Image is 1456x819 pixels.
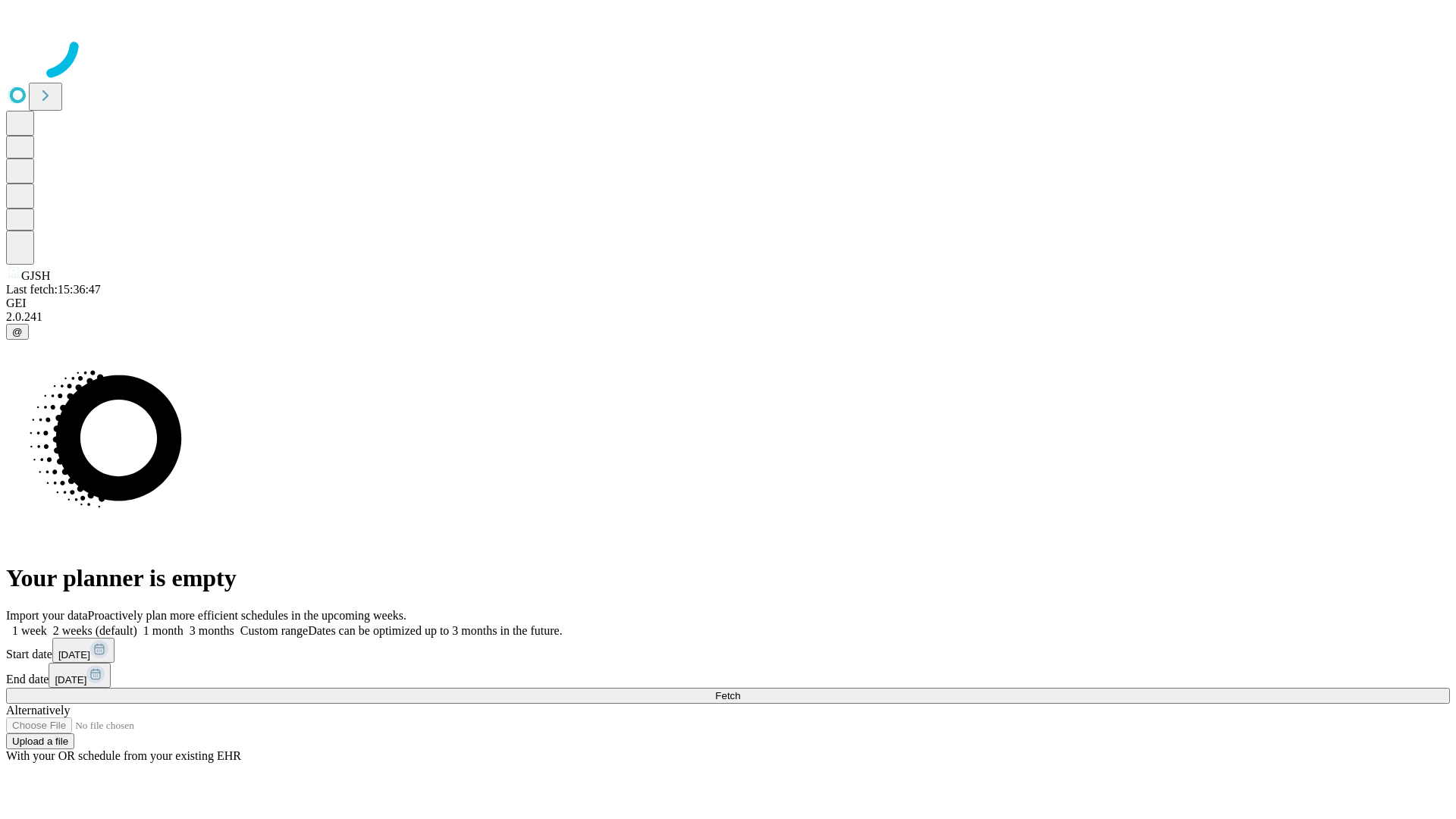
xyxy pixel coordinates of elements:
[6,283,101,296] span: Last fetch: 15:36:47
[6,609,88,622] span: Import your data
[21,269,50,282] span: GJSH
[58,649,90,661] span: [DATE]
[240,624,308,637] span: Custom range
[6,663,1450,688] div: End date
[190,624,234,637] span: 3 months
[55,674,86,686] span: [DATE]
[6,310,1450,324] div: 2.0.241
[88,609,406,622] span: Proactively plan more efficient schedules in the upcoming weeks.
[12,326,23,337] span: @
[6,704,70,717] span: Alternatively
[6,688,1450,704] button: Fetch
[12,624,47,637] span: 1 week
[6,297,1450,310] div: GEI
[53,624,137,637] span: 2 weeks (default)
[49,663,111,688] button: [DATE]
[715,690,740,701] span: Fetch
[6,749,241,762] span: With your OR schedule from your existing EHR
[52,638,115,663] button: [DATE]
[6,638,1450,663] div: Start date
[308,624,562,637] span: Dates can be optimized up to 3 months in the future.
[6,324,29,340] button: @
[6,564,1450,592] h1: Your planner is empty
[143,624,184,637] span: 1 month
[6,733,74,749] button: Upload a file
